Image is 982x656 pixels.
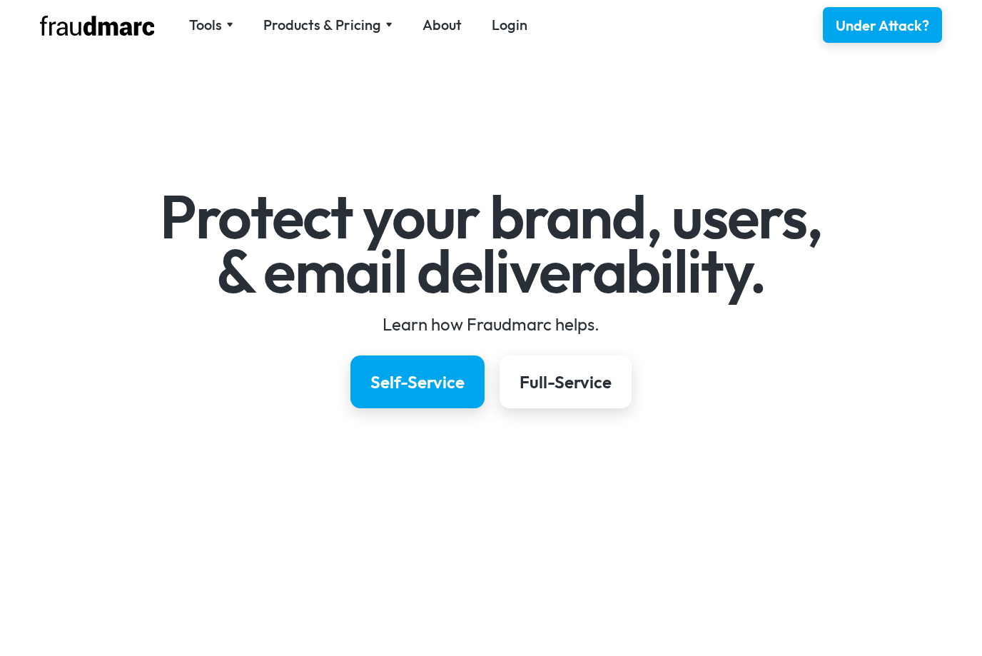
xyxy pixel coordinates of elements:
div: Self-Service [370,370,465,393]
h1: Protect your brand, users, & email deliverability. [77,190,906,298]
a: Under Attack? [823,7,942,43]
a: Self-Service [350,355,485,408]
div: Full-Service [520,370,612,393]
a: About [422,15,462,35]
div: Tools [189,15,222,35]
div: Tools [189,15,233,35]
div: Products & Pricing [263,15,381,35]
a: Full-Service [500,355,632,408]
div: Learn how Fraudmarc helps. [77,313,906,335]
div: Under Attack? [836,16,929,36]
div: Products & Pricing [263,15,393,35]
a: Login [492,15,527,35]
